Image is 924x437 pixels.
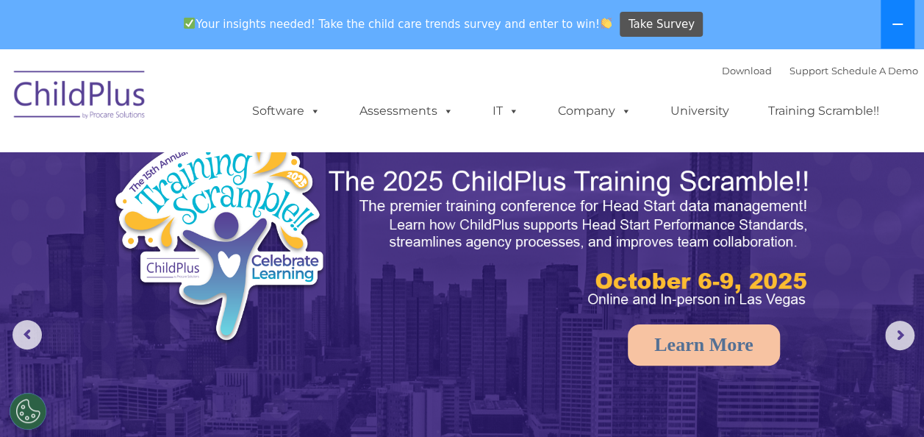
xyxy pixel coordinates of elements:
button: Cookies Settings [10,393,46,430]
a: Learn More [628,324,780,366]
span: Phone number [204,157,267,168]
a: Download [722,65,772,77]
a: Schedule A Demo [831,65,918,77]
a: Take Survey [620,12,703,38]
a: University [656,96,744,126]
a: Support [789,65,828,77]
span: Take Survey [628,12,695,38]
span: Last name [204,97,249,108]
a: Software [237,96,335,126]
font: | [722,65,918,77]
a: IT [478,96,534,126]
a: Company [543,96,646,126]
a: Assessments [345,96,468,126]
img: 👏 [601,18,612,29]
img: ✅ [184,18,195,29]
a: Training Scramble!! [753,96,894,126]
span: Your insights needed! Take the child care trends survey and enter to win! [178,10,618,38]
img: ChildPlus by Procare Solutions [7,60,154,134]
